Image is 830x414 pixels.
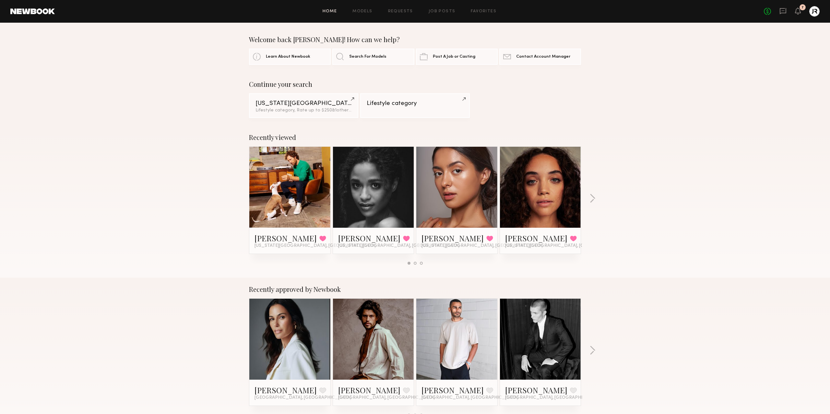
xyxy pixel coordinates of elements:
span: Search For Models [349,55,386,59]
a: Search For Models [332,49,414,65]
a: [PERSON_NAME] [505,233,567,243]
a: [PERSON_NAME] [505,385,567,395]
a: [PERSON_NAME] [421,385,484,395]
a: Learn About Newbook [249,49,331,65]
div: 7 [801,6,804,9]
div: Lifestyle category [367,100,463,107]
a: Job Posts [429,9,456,14]
span: Contact Account Manager [516,55,570,59]
a: Requests [388,9,413,14]
a: Contact Account Manager [499,49,581,65]
a: Favorites [471,9,496,14]
a: [PERSON_NAME] [255,385,317,395]
span: [GEOGRAPHIC_DATA], [GEOGRAPHIC_DATA] [338,395,435,400]
div: Welcome back [PERSON_NAME]! How can we help? [249,36,581,43]
span: [GEOGRAPHIC_DATA], [GEOGRAPHIC_DATA] [505,395,602,400]
span: & 1 other filter [332,108,360,112]
a: [PERSON_NAME] [338,385,400,395]
span: Learn About Newbook [266,55,310,59]
span: [US_STATE][GEOGRAPHIC_DATA], [GEOGRAPHIC_DATA] [421,243,543,248]
a: Post A Job or Casting [416,49,498,65]
a: [PERSON_NAME] [338,233,400,243]
a: [PERSON_NAME] [421,233,484,243]
span: Post A Job or Casting [433,55,475,59]
span: [US_STATE][GEOGRAPHIC_DATA], [GEOGRAPHIC_DATA] [338,243,459,248]
span: [GEOGRAPHIC_DATA], [GEOGRAPHIC_DATA] [255,395,351,400]
a: [PERSON_NAME] [255,233,317,243]
span: [GEOGRAPHIC_DATA], [GEOGRAPHIC_DATA] [421,395,518,400]
span: [US_STATE][GEOGRAPHIC_DATA], [GEOGRAPHIC_DATA] [255,243,376,248]
a: Home [323,9,337,14]
div: Continue your search [249,80,581,88]
div: Recently viewed [249,133,581,141]
div: Recently approved by Newbook [249,285,581,293]
a: Models [352,9,372,14]
span: [US_STATE][GEOGRAPHIC_DATA], [GEOGRAPHIC_DATA] [505,243,626,248]
a: [US_STATE][GEOGRAPHIC_DATA]Lifestyle category, Rate up to $250&1other filter [249,93,358,118]
div: [US_STATE][GEOGRAPHIC_DATA] [255,100,352,107]
div: Lifestyle category, Rate up to $250 [255,108,352,113]
a: Lifestyle category [360,93,469,118]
